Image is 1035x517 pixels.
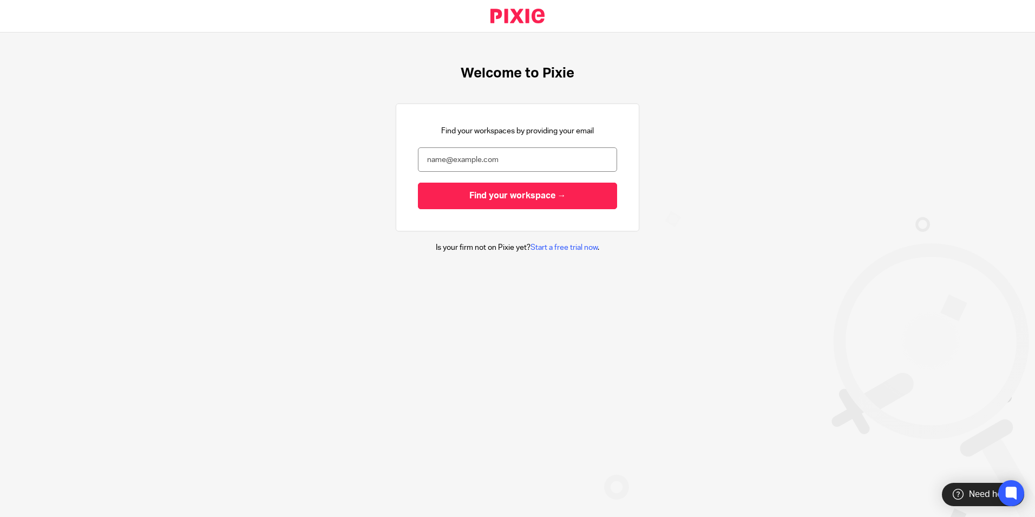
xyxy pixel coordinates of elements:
input: name@example.com [418,147,617,172]
a: Start a free trial now [530,244,598,251]
h1: Welcome to Pixie [461,65,574,82]
input: Find your workspace → [418,183,617,209]
div: Need help? [942,483,1024,506]
p: Find your workspaces by providing your email [441,126,594,137]
p: Is your firm not on Pixie yet? . [436,242,599,253]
